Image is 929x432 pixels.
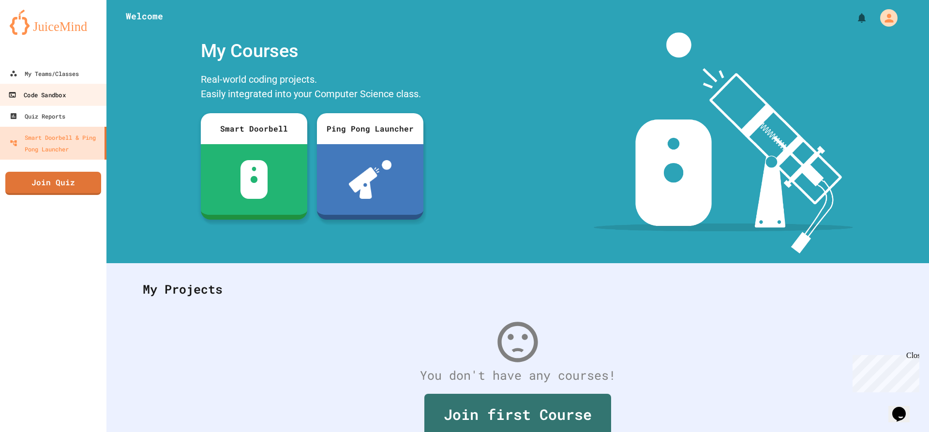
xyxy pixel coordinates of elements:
div: Smart Doorbell [201,113,307,144]
div: Chat with us now!Close [4,4,67,61]
div: My Teams/Classes [10,68,79,79]
div: You don't have any courses! [133,366,902,385]
div: My Projects [133,270,902,308]
iframe: chat widget [888,393,919,422]
a: Join Quiz [5,172,101,195]
div: Smart Doorbell & Ping Pong Launcher [10,132,101,155]
div: Real-world coding projects. Easily integrated into your Computer Science class. [196,70,428,106]
img: banner-image-my-projects.png [594,32,853,253]
img: ppl-with-ball.png [349,160,392,199]
div: My Courses [196,32,428,70]
div: My Notifications [838,10,870,26]
div: My Account [870,7,900,29]
div: Quiz Reports [10,110,65,122]
div: Ping Pong Launcher [317,113,423,144]
img: logo-orange.svg [10,10,97,35]
img: sdb-white.svg [240,160,268,199]
div: Code Sandbox [8,89,65,101]
iframe: chat widget [849,351,919,392]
